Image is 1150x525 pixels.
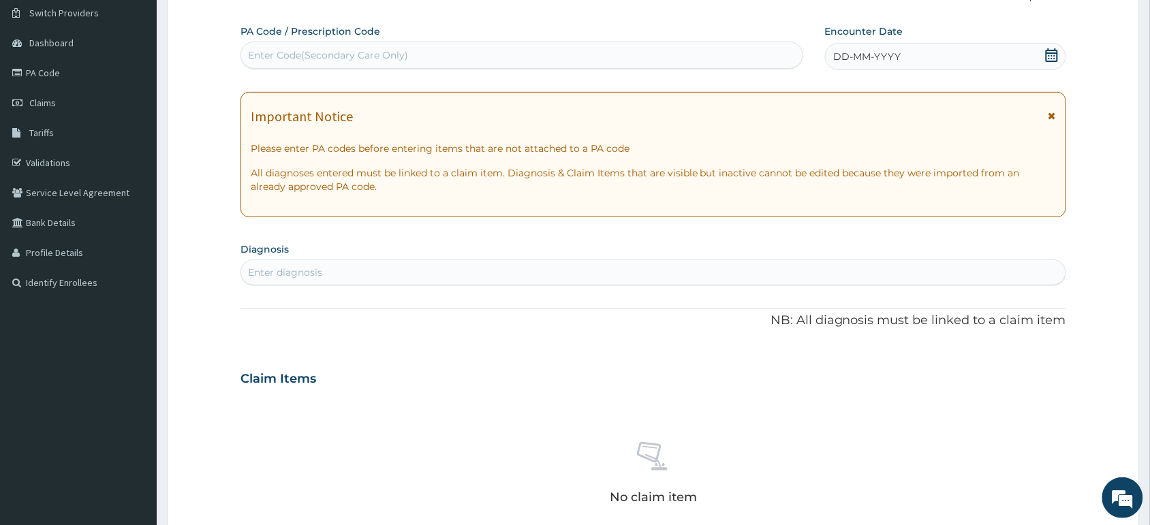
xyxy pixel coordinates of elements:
h1: Important Notice [251,109,353,124]
span: We're online! [79,172,188,309]
span: DD-MM-YYYY [834,50,901,63]
label: Encounter Date [825,25,903,38]
p: NB: All diagnosis must be linked to a claim item [240,312,1066,330]
h3: Claim Items [240,372,316,387]
textarea: Type your message and hit 'Enter' [7,372,260,419]
img: d_794563401_company_1708531726252_794563401 [25,68,55,102]
span: Tariffs [29,127,54,139]
p: All diagnoses entered must be linked to a claim item. Diagnosis & Claim Items that are visible bu... [251,166,1056,193]
div: Enter diagnosis [248,266,322,279]
span: Claims [29,97,56,109]
label: PA Code / Prescription Code [240,25,380,38]
div: Chat with us now [71,76,229,94]
div: Enter Code(Secondary Care Only) [248,48,408,62]
p: Please enter PA codes before entering items that are not attached to a PA code [251,142,1056,155]
span: Dashboard [29,37,74,49]
p: No claim item [610,490,697,504]
label: Diagnosis [240,242,289,256]
div: Minimize live chat window [223,7,256,39]
span: Switch Providers [29,7,99,19]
